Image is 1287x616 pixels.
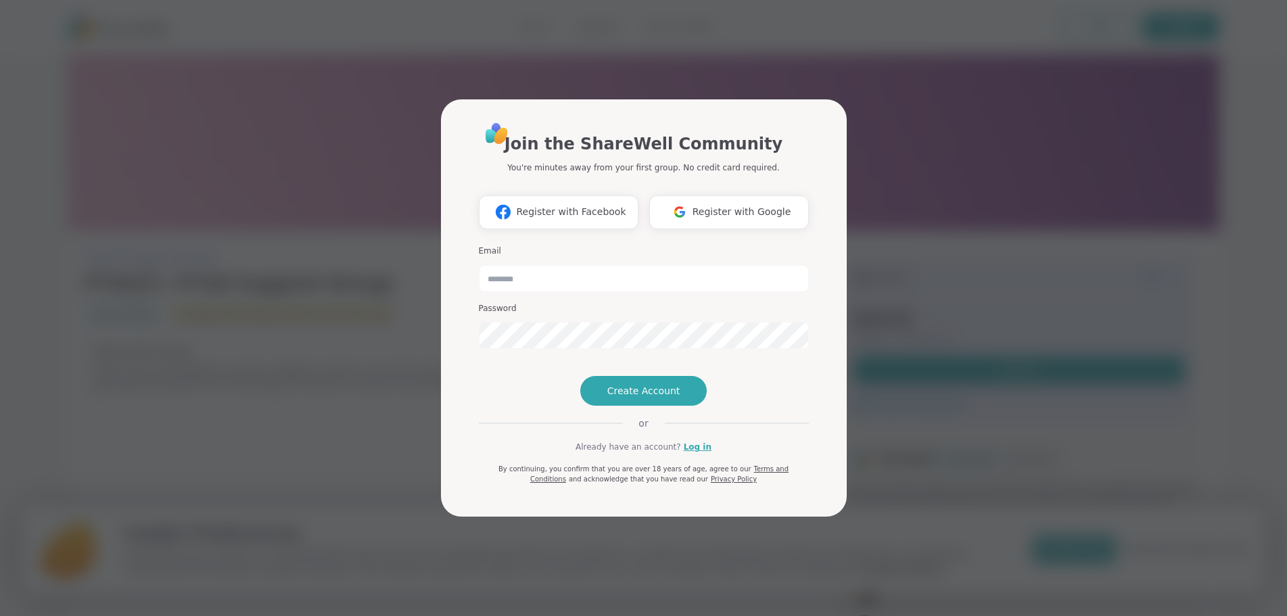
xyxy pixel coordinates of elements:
[498,465,751,473] span: By continuing, you confirm that you are over 18 years of age, agree to our
[490,199,516,224] img: ShareWell Logomark
[607,384,680,398] span: Create Account
[693,205,791,219] span: Register with Google
[505,132,782,156] h1: Join the ShareWell Community
[580,376,707,406] button: Create Account
[479,245,809,257] h3: Email
[507,162,779,174] p: You're minutes away from your first group. No credit card required.
[569,475,708,483] span: and acknowledge that you have read our
[649,195,809,229] button: Register with Google
[482,118,512,149] img: ShareWell Logo
[667,199,693,224] img: ShareWell Logomark
[711,475,757,483] a: Privacy Policy
[479,195,638,229] button: Register with Facebook
[622,417,664,430] span: or
[684,441,711,453] a: Log in
[516,205,626,219] span: Register with Facebook
[576,441,681,453] span: Already have an account?
[479,303,809,314] h3: Password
